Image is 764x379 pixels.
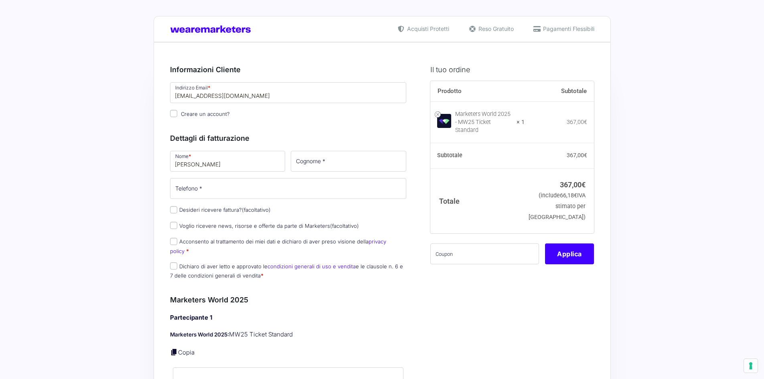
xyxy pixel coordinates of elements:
label: Desideri ricevere fattura? [170,207,271,213]
input: Nome * [170,151,286,172]
span: € [584,119,587,125]
h3: Il tuo ordine [430,64,594,75]
input: Desideri ricevere fattura?(facoltativo) [170,206,177,213]
h4: Partecipante 1 [170,313,407,322]
span: € [574,192,577,199]
span: 66,18 [560,192,577,199]
span: € [582,180,586,189]
input: Creare un account? [170,110,177,117]
a: condizioni generali di uso e vendita [268,263,356,270]
input: Coupon [430,243,539,264]
input: Acconsento al trattamento dei miei dati e dichiaro di aver preso visione dellaprivacy policy [170,238,177,245]
strong: × 1 [517,118,525,126]
span: € [584,152,587,158]
a: Copia i dettagli dell'acquirente [170,348,178,356]
h3: Dettagli di fatturazione [170,133,407,144]
strong: Marketers World 2025: [170,331,229,338]
h3: Informazioni Cliente [170,64,407,75]
a: privacy policy [170,238,386,254]
input: Telefono * [170,178,407,199]
input: Indirizzo Email * [170,82,407,103]
button: Applica [545,243,594,264]
label: Acconsento al trattamento dei miei dati e dichiaro di aver preso visione della [170,238,386,254]
a: Copia [178,349,195,356]
span: Pagamenti Flessibili [541,24,594,33]
bdi: 367,00 [567,119,587,125]
bdi: 367,00 [560,180,586,189]
h3: Marketers World 2025 [170,294,407,305]
bdi: 367,00 [567,152,587,158]
input: Cognome * [291,151,406,172]
span: (facoltativo) [242,207,271,213]
img: Marketers World 2025 - MW25 Ticket Standard [437,114,451,128]
span: Acquisti Protetti [405,24,449,33]
span: (facoltativo) [330,223,359,229]
div: Marketers World 2025 - MW25 Ticket Standard [455,110,511,134]
th: Subtotale [430,143,525,169]
span: Reso Gratuito [476,24,514,33]
input: Voglio ricevere news, risorse e offerte da parte di Marketers(facoltativo) [170,222,177,229]
label: Voglio ricevere news, risorse e offerte da parte di Marketers [170,223,359,229]
label: Dichiaro di aver letto e approvato le e le clausole n. 6 e 7 delle condizioni generali di vendita [170,263,403,279]
p: MW25 Ticket Standard [170,330,407,339]
span: Creare un account? [181,111,230,117]
th: Totale [430,168,525,233]
small: (include IVA stimato per [GEOGRAPHIC_DATA]) [529,192,586,221]
th: Prodotto [430,81,525,102]
input: Dichiaro di aver letto e approvato lecondizioni generali di uso e venditae le clausole n. 6 e 7 d... [170,262,177,270]
button: Le tue preferenze relative al consenso per le tecnologie di tracciamento [744,359,758,373]
th: Subtotale [525,81,594,102]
